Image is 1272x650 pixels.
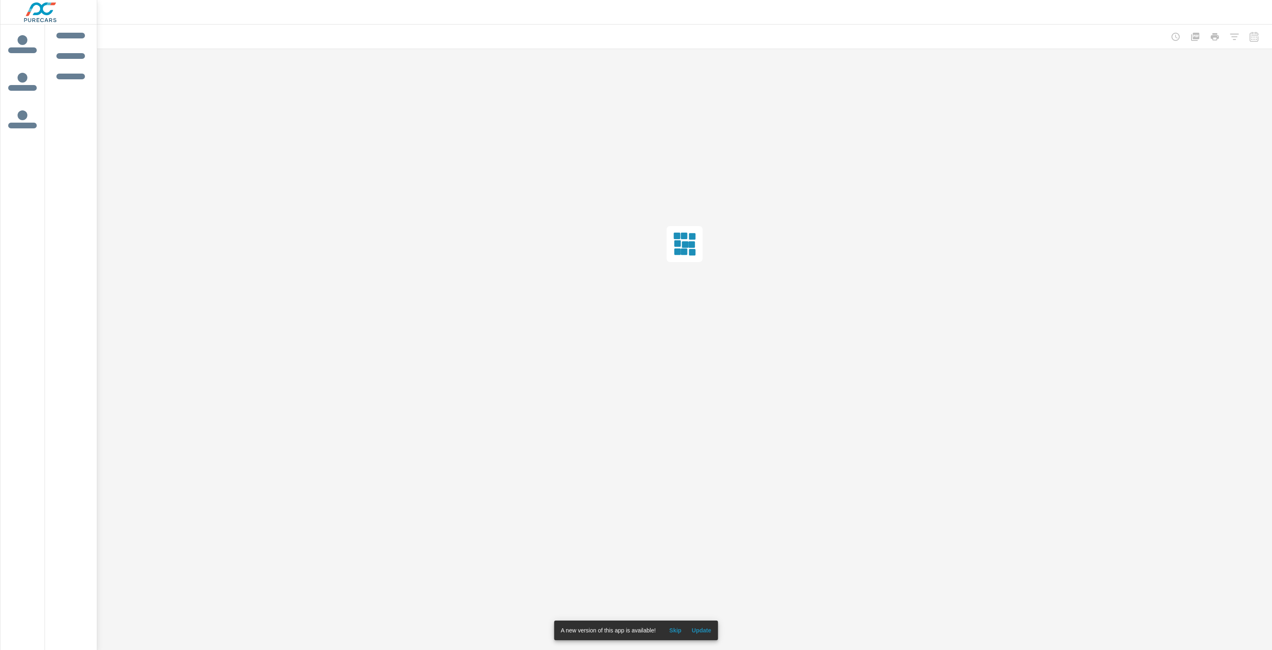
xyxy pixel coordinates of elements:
button: Skip [662,624,688,637]
button: Update [688,624,714,637]
span: Update [692,627,711,634]
div: icon label tabs example [0,25,45,137]
span: Skip [665,627,685,634]
span: A new version of this app is available! [561,627,656,634]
